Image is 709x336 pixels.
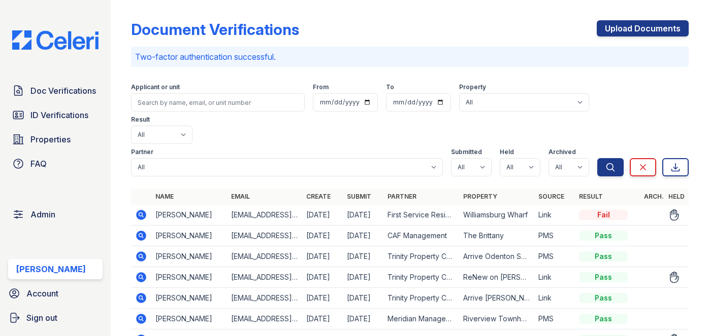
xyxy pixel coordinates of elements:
[579,314,628,324] div: Pass
[459,226,534,246] td: The Brittany
[347,193,371,200] a: Submit
[383,267,459,288] td: Trinity Property Consultants
[8,81,103,101] a: Doc Verifications
[151,246,227,267] td: [PERSON_NAME]
[579,231,628,241] div: Pass
[597,20,689,36] a: Upload Documents
[151,288,227,309] td: [PERSON_NAME]
[227,246,302,267] td: [EMAIL_ADDRESS][DOMAIN_NAME]
[534,288,575,309] td: Link
[155,193,174,200] a: Name
[383,246,459,267] td: Trinity Property Consultants
[534,226,575,246] td: PMS
[579,251,628,262] div: Pass
[30,133,71,145] span: Properties
[383,288,459,309] td: Trinity Property Consultants
[135,51,685,63] p: Two-factor authentication successful.
[534,267,575,288] td: Link
[306,193,331,200] a: Create
[227,267,302,288] td: [EMAIL_ADDRESS][DOMAIN_NAME]
[131,116,150,124] label: Result
[343,226,383,246] td: [DATE]
[131,83,180,91] label: Applicant or unit
[549,148,576,156] label: Archived
[302,226,343,246] td: [DATE]
[644,193,664,200] a: Arch.
[386,83,394,91] label: To
[343,267,383,288] td: [DATE]
[459,246,534,267] td: Arrive Odenton South
[579,210,628,220] div: Fail
[302,267,343,288] td: [DATE]
[302,246,343,267] td: [DATE]
[579,272,628,282] div: Pass
[4,308,107,328] a: Sign out
[131,148,153,156] label: Partner
[227,309,302,329] td: [EMAIL_ADDRESS][DOMAIN_NAME]
[459,309,534,329] td: Riverview Townhomes
[16,263,86,275] div: [PERSON_NAME]
[579,293,628,303] div: Pass
[388,193,416,200] a: Partner
[151,309,227,329] td: [PERSON_NAME]
[4,30,107,50] img: CE_Logo_Blue-a8612792a0a2168367f1c8372b55b34899dd931a85d93a1a3d3e32e68fde9ad4.png
[151,267,227,288] td: [PERSON_NAME]
[500,148,514,156] label: Held
[131,93,305,111] input: Search by name, email, or unit number
[302,309,343,329] td: [DATE]
[538,193,564,200] a: Source
[302,205,343,226] td: [DATE]
[8,154,103,174] a: FAQ
[451,148,482,156] label: Submitted
[26,287,58,300] span: Account
[463,193,497,200] a: Property
[343,246,383,267] td: [DATE]
[8,105,103,125] a: ID Verifications
[8,204,103,225] a: Admin
[4,283,107,304] a: Account
[227,226,302,246] td: [EMAIL_ADDRESS][DOMAIN_NAME]
[151,226,227,246] td: [PERSON_NAME]
[231,193,250,200] a: Email
[383,205,459,226] td: First Service Residential
[579,193,603,200] a: Result
[30,158,47,170] span: FAQ
[459,267,534,288] td: ReNew on [PERSON_NAME]
[30,208,55,220] span: Admin
[131,20,299,39] div: Document Verifications
[343,288,383,309] td: [DATE]
[151,205,227,226] td: [PERSON_NAME]
[668,193,685,200] a: Held
[459,205,534,226] td: Williamsburg Wharf
[302,288,343,309] td: [DATE]
[30,85,96,97] span: Doc Verifications
[534,205,575,226] td: Link
[534,246,575,267] td: PMS
[343,309,383,329] td: [DATE]
[534,309,575,329] td: PMS
[227,205,302,226] td: [EMAIL_ADDRESS][DOMAIN_NAME]
[459,83,486,91] label: Property
[313,83,329,91] label: From
[227,288,302,309] td: [EMAIL_ADDRESS][DOMAIN_NAME]
[26,312,57,324] span: Sign out
[8,129,103,150] a: Properties
[30,109,88,121] span: ID Verifications
[383,226,459,246] td: CAF Management
[383,309,459,329] td: Meridian Management Group
[343,205,383,226] td: [DATE]
[459,288,534,309] td: Arrive [PERSON_NAME]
